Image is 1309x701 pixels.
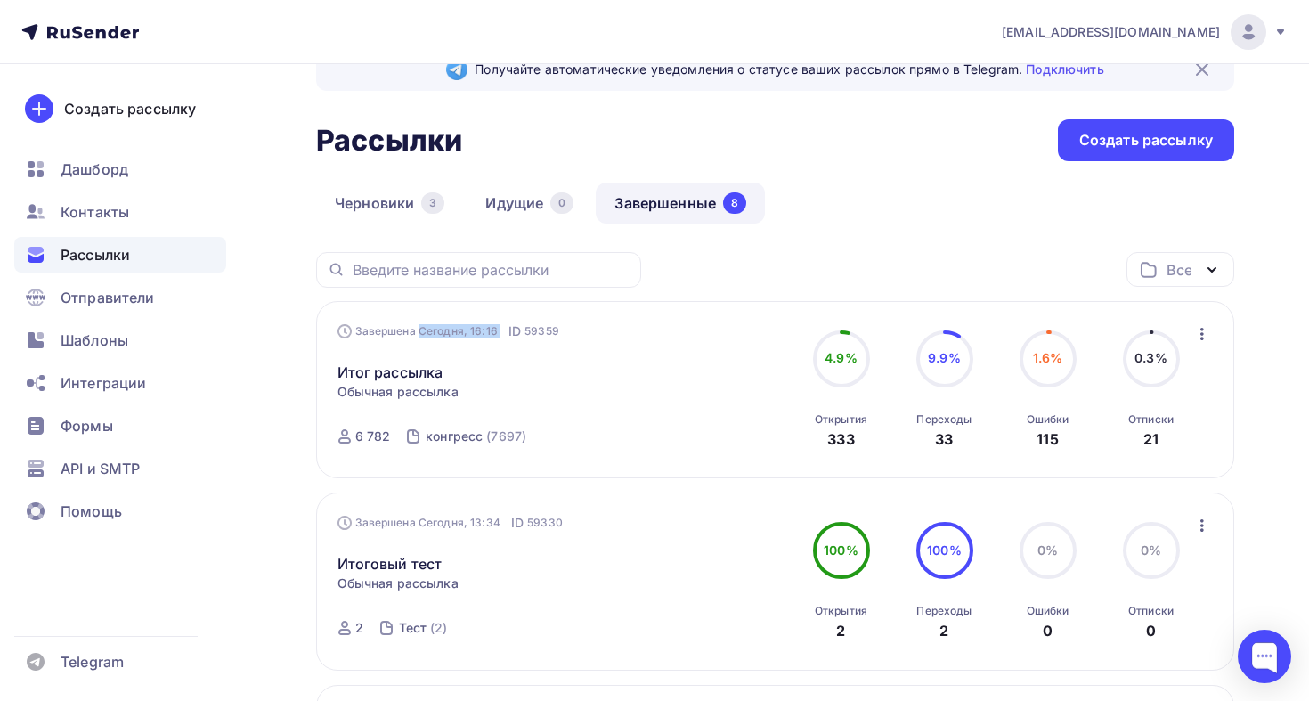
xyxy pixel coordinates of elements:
a: Итоговый тест [337,553,443,575]
div: 0 [1043,620,1053,641]
a: Итог рассылка [337,362,443,383]
div: 333 [827,428,854,450]
span: 1.6% [1033,350,1063,365]
div: 6 782 [355,428,391,445]
span: 59359 [524,322,559,340]
a: конгресс (7697) [424,422,528,451]
span: 0.3% [1134,350,1167,365]
div: Отписки [1128,604,1174,618]
span: Дашборд [61,159,128,180]
span: ID [511,514,524,532]
div: Переходы [916,604,972,618]
a: Формы [14,408,226,444]
div: Ошибки [1027,412,1069,427]
div: Тест [399,619,427,637]
div: 21 [1143,428,1159,450]
span: Обычная рассылка [337,575,459,592]
span: 0% [1037,542,1058,558]
div: Завершена Сегодня, 16:16 [337,322,559,340]
span: 100% [824,542,858,558]
a: Тест (2) [397,614,450,642]
div: конгресс [426,428,483,445]
div: 115 [1037,428,1058,450]
a: Идущие0 [467,183,592,224]
a: Черновики3 [316,183,463,224]
span: Формы [61,415,113,436]
a: Контакты [14,194,226,230]
span: Telegram [61,651,124,672]
span: 100% [927,542,962,558]
div: 33 [935,428,953,450]
span: 4.9% [825,350,858,365]
div: Открытия [815,604,867,618]
span: 0% [1141,542,1161,558]
button: Все [1126,252,1234,287]
a: Отправители [14,280,226,315]
span: Получайте автоматические уведомления о статусе ваших рассылок прямо в Telegram. [475,61,1103,78]
a: Завершенные8 [596,183,765,224]
div: 2 [939,620,948,641]
span: Помощь [61,501,122,522]
div: 3 [421,192,444,214]
div: (7697) [486,428,526,445]
div: 8 [723,192,746,214]
span: Рассылки [61,244,130,265]
div: Создать рассылку [1079,130,1213,151]
span: 9.9% [928,350,961,365]
div: Открытия [815,412,867,427]
div: Ошибки [1027,604,1069,618]
div: Создать рассылку [64,98,196,119]
a: [EMAIL_ADDRESS][DOMAIN_NAME] [1002,14,1288,50]
span: 59330 [527,514,563,532]
span: API и SMTP [61,458,140,479]
a: Шаблоны [14,322,226,358]
img: Telegram [446,59,467,80]
span: Обычная рассылка [337,383,459,401]
div: Завершена Сегодня, 13:34 [337,514,563,532]
a: Дашборд [14,151,226,187]
div: 2 [836,620,845,641]
input: Введите название рассылки [353,260,630,280]
span: [EMAIL_ADDRESS][DOMAIN_NAME] [1002,23,1220,41]
div: 0 [550,192,573,214]
a: Подключить [1026,61,1103,77]
span: Контакты [61,201,129,223]
div: (2) [430,619,447,637]
div: 0 [1146,620,1156,641]
div: Отписки [1128,412,1174,427]
div: 2 [355,619,363,637]
h2: Рассылки [316,123,462,159]
span: Отправители [61,287,155,308]
span: Шаблоны [61,330,128,351]
div: Все [1167,259,1191,281]
span: Интеграции [61,372,146,394]
a: Рассылки [14,237,226,273]
div: Переходы [916,412,972,427]
span: ID [508,322,521,340]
